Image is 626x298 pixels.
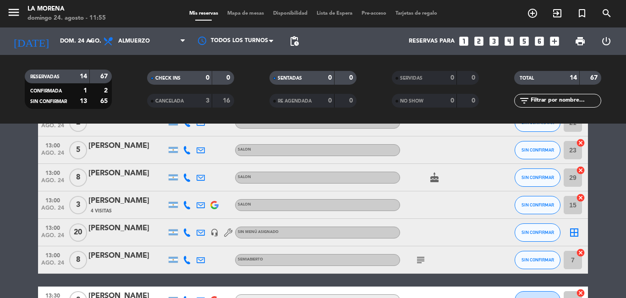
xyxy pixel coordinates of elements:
[238,258,263,261] span: SEMIABIERTO
[69,141,87,159] span: 5
[450,98,454,104] strong: 0
[278,99,312,103] span: RE AGENDADA
[593,27,619,55] div: LOG OUT
[472,98,477,104] strong: 0
[104,87,110,94] strong: 2
[88,168,166,179] div: [PERSON_NAME]
[289,36,300,47] span: pending_actions
[409,38,455,44] span: Reservas para
[41,260,64,271] span: ago. 24
[41,123,64,133] span: ago. 24
[69,168,87,187] span: 8
[7,5,21,19] i: menu
[576,166,585,175] i: cancel
[522,175,554,180] span: SIN CONFIRMAR
[118,38,150,44] span: Almuerzo
[575,36,586,47] span: print
[577,8,588,19] i: turned_in_not
[100,98,110,104] strong: 65
[41,222,64,233] span: 13:00
[226,75,232,81] strong: 0
[41,150,64,161] span: ago. 24
[458,35,470,47] i: looks_one
[69,196,87,214] span: 3
[30,75,60,79] span: RESERVADAS
[576,193,585,202] i: cancel
[185,11,223,16] span: Mis reservas
[210,201,219,209] img: google-logo.png
[223,11,269,16] span: Mapa de mesas
[349,98,355,104] strong: 0
[530,96,601,106] input: Filtrar por nombre...
[88,140,166,152] div: [PERSON_NAME]
[473,35,485,47] i: looks_two
[576,288,585,298] i: cancel
[85,36,96,47] i: arrow_drop_down
[41,140,64,150] span: 13:00
[91,207,112,215] span: 4 Visitas
[527,8,538,19] i: add_circle_outline
[210,228,219,237] i: headset_mic
[391,11,442,16] span: Tarjetas de regalo
[30,89,62,93] span: CONFIRMADA
[328,98,332,104] strong: 0
[576,138,585,147] i: cancel
[518,35,530,47] i: looks_5
[522,202,554,207] span: SIN CONFIRMAR
[400,76,423,81] span: SERVIDAS
[576,248,585,257] i: cancel
[515,251,560,269] button: SIN CONFIRMAR
[80,98,87,104] strong: 13
[328,75,332,81] strong: 0
[238,175,251,179] span: SALON
[278,76,302,81] span: SENTADAS
[549,35,560,47] i: add_box
[155,99,184,103] span: CANCELADA
[349,75,355,81] strong: 0
[515,141,560,159] button: SIN CONFIRMAR
[590,75,599,81] strong: 67
[533,35,545,47] i: looks_6
[206,75,209,81] strong: 0
[520,76,534,81] span: TOTAL
[83,87,87,94] strong: 1
[238,120,251,124] span: SALON
[601,8,612,19] i: search
[238,148,251,152] span: SALON
[415,255,426,265] i: subject
[601,36,612,47] i: power_settings_new
[27,5,106,14] div: La Morena
[357,11,391,16] span: Pre-acceso
[100,73,110,80] strong: 67
[400,99,423,103] span: NO SHOW
[570,75,577,81] strong: 14
[88,195,166,207] div: [PERSON_NAME]
[238,203,251,206] span: SALON
[223,98,232,104] strong: 16
[30,99,67,104] span: SIN CONFIRMAR
[522,257,554,262] span: SIN CONFIRMAR
[472,75,477,81] strong: 0
[312,11,357,16] span: Lista de Espera
[69,251,87,269] span: 8
[522,230,554,235] span: SIN CONFIRMAR
[450,75,454,81] strong: 0
[41,167,64,178] span: 13:00
[503,35,515,47] i: looks_4
[41,195,64,205] span: 13:00
[238,230,279,234] span: Sin menú asignado
[88,250,166,262] div: [PERSON_NAME]
[515,196,560,214] button: SIN CONFIRMAR
[552,8,563,19] i: exit_to_app
[515,223,560,242] button: SIN CONFIRMAR
[429,172,440,183] i: cake
[269,11,312,16] span: Disponibilidad
[522,147,554,152] span: SIN CONFIRMAR
[519,95,530,106] i: filter_list
[569,227,580,238] i: border_all
[515,168,560,187] button: SIN CONFIRMAR
[488,35,500,47] i: looks_3
[69,223,87,242] span: 20
[41,249,64,260] span: 13:00
[41,178,64,188] span: ago. 24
